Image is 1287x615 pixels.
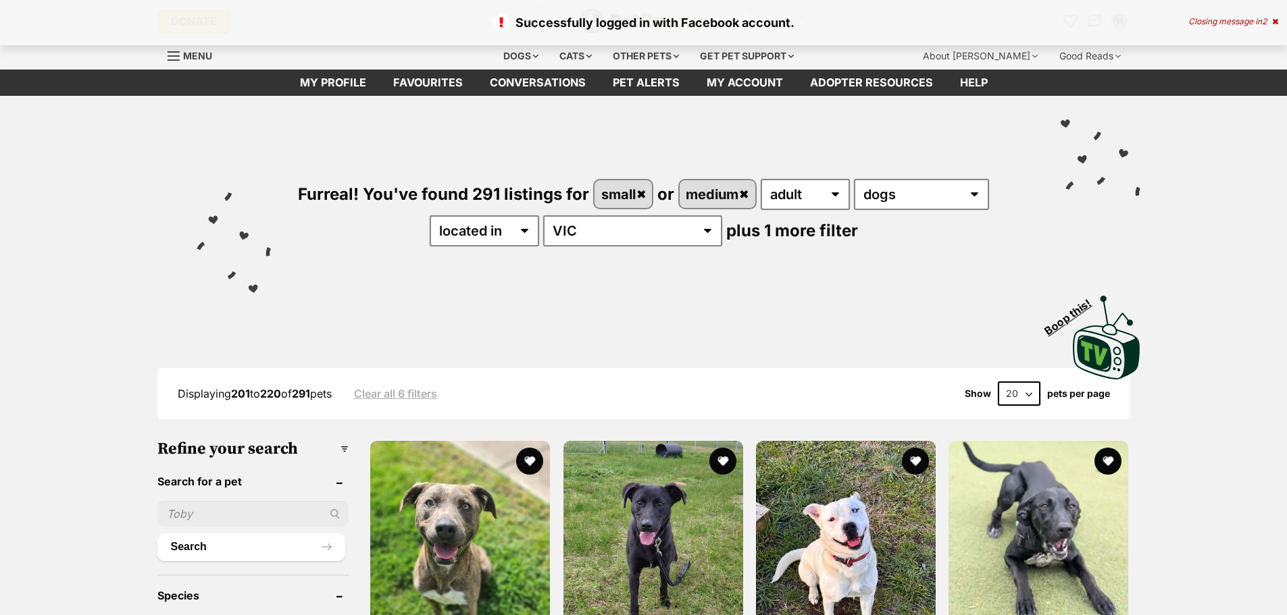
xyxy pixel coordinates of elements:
span: plus 1 more filter [726,221,858,240]
div: Get pet support [690,43,803,70]
div: Other pets [603,43,688,70]
strong: 201 [231,387,250,400]
strong: 291 [292,387,310,400]
span: Displaying to of pets [178,387,332,400]
div: Cats [550,43,601,70]
header: Search for a pet [157,475,349,487]
img: PetRescue TV logo [1073,296,1140,379]
button: Search [157,533,346,560]
span: Boop this! [1042,288,1104,337]
a: My account [693,70,797,96]
h3: Refine your search [157,439,349,458]
a: small [595,180,652,208]
div: Closing message in [1188,17,1278,26]
a: Clear all 6 filters [354,387,437,400]
a: Boop this! [1073,284,1140,382]
a: Favourites [380,70,476,96]
div: Good Reads [1050,43,1130,70]
button: favourite [1095,448,1122,475]
div: About [PERSON_NAME] [913,43,1047,70]
header: Species [157,589,349,601]
span: Show [965,388,991,399]
label: pets per page [1047,388,1110,399]
a: My profile [286,70,380,96]
span: or [657,184,674,204]
span: 2 [1262,16,1267,26]
p: Successfully logged in with Facebook account. [14,14,1273,32]
a: Pet alerts [599,70,693,96]
button: favourite [517,448,544,475]
a: Help [947,70,1001,96]
input: Toby [157,501,349,527]
button: favourite [709,448,736,475]
div: Dogs [494,43,548,70]
a: Adopter resources [797,70,947,96]
a: medium [680,180,755,208]
a: Menu [168,43,222,67]
span: Menu [183,50,212,61]
button: favourite [902,448,929,475]
strong: 220 [260,387,281,400]
a: conversations [476,70,599,96]
span: Furreal! You've found 291 listings for [298,184,589,204]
